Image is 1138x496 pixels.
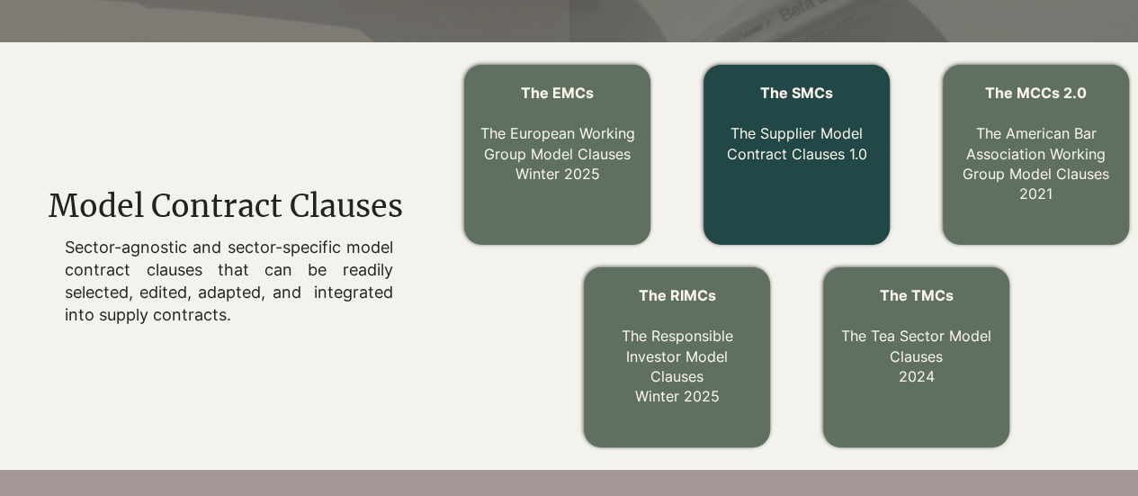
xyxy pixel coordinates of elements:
[718,104,874,164] p: The Supplier Model Contract Clauses 1.0
[841,286,991,385] a: The TMCs The Tea Sector Model Clauses2024
[639,286,716,304] span: The RIMCs
[46,185,425,327] div: main content
[65,236,392,327] p: Sector-agnostic and sector-specific model contract clauses that can be readily selected, edited, ...
[879,286,953,304] span: The TMCs
[480,84,635,183] a: The EMCs The European Working Group Model ClausesWinter 2025
[622,286,733,405] a: The RIMCs The Responsible Investor Model ClausesWinter 2025
[760,84,833,102] span: The SMCs
[963,84,1109,203] a: The MCCs 2.0 The American Bar Association Working Group Model Clauses2021
[49,187,403,225] span: Model Contract Clauses
[985,84,1087,102] span: The MCCs 2.0
[521,84,594,102] span: The EMCs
